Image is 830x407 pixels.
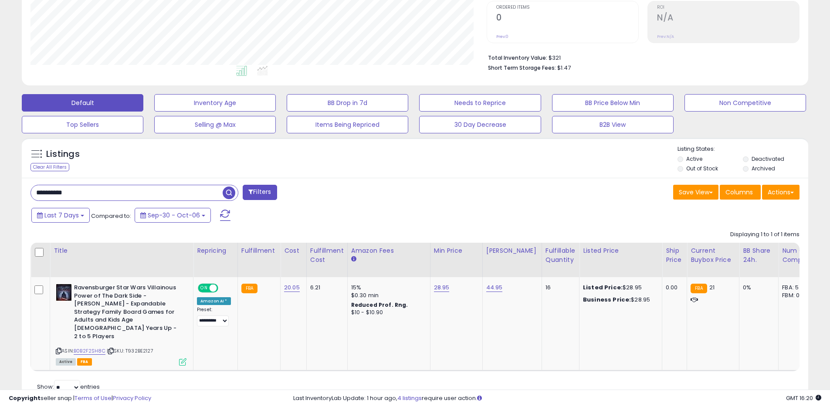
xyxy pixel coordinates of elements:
[9,394,151,403] div: seller snap | |
[351,246,427,255] div: Amazon Fees
[113,394,151,402] a: Privacy Policy
[107,347,153,354] span: | SKU: T932BE2127
[243,185,277,200] button: Filters
[197,246,234,255] div: Repricing
[351,255,356,263] small: Amazon Fees.
[310,284,341,292] div: 6.21
[720,185,761,200] button: Columns
[545,246,576,265] div: Fulfillable Quantity
[684,94,806,112] button: Non Competitive
[552,94,674,112] button: BB Price Below Min
[148,211,200,220] span: Sep-30 - Oct-06
[752,165,775,172] label: Archived
[434,246,479,255] div: Min Price
[46,148,80,160] h5: Listings
[284,283,300,292] a: 20.05
[486,246,538,255] div: [PERSON_NAME]
[486,283,503,292] a: 44.95
[199,285,210,292] span: ON
[545,284,573,292] div: 16
[583,283,623,292] b: Listed Price:
[691,284,707,293] small: FBA
[197,307,231,326] div: Preset:
[583,296,655,304] div: $28.95
[743,246,775,265] div: BB Share 24h.
[22,94,143,112] button: Default
[583,246,658,255] div: Listed Price
[434,283,450,292] a: 28.95
[709,283,715,292] span: 21
[31,208,90,223] button: Last 7 Days
[691,246,735,265] div: Current Buybox Price
[673,185,718,200] button: Save View
[293,394,821,403] div: Last InventoryLab Update: 1 hour ago, require user action.
[351,301,408,309] b: Reduced Prof. Rng.
[752,155,784,163] label: Deactivated
[241,284,257,293] small: FBA
[488,54,547,61] b: Total Inventory Value:
[496,34,508,39] small: Prev: 0
[557,64,571,72] span: $1.47
[782,292,811,299] div: FBM: 0
[730,231,800,239] div: Displaying 1 to 1 of 1 items
[686,155,702,163] label: Active
[743,284,772,292] div: 0%
[583,284,655,292] div: $28.95
[74,347,105,355] a: B0B2F2SH8C
[217,285,231,292] span: OFF
[725,188,753,197] span: Columns
[154,116,276,133] button: Selling @ Max
[287,94,408,112] button: BB Drop in 7d
[552,116,674,133] button: B2B View
[782,246,814,265] div: Num of Comp.
[22,116,143,133] button: Top Sellers
[287,116,408,133] button: Items Being Repriced
[666,246,683,265] div: Ship Price
[351,292,423,299] div: $0.30 min
[666,284,680,292] div: 0.00
[56,284,186,365] div: ASIN:
[686,165,718,172] label: Out of Stock
[197,297,231,305] div: Amazon AI *
[56,358,76,366] span: All listings currently available for purchase on Amazon
[488,64,556,71] b: Short Term Storage Fees:
[77,358,92,366] span: FBA
[678,145,808,153] p: Listing States:
[583,295,631,304] b: Business Price:
[284,246,303,255] div: Cost
[37,383,100,391] span: Show: entries
[657,13,799,24] h2: N/A
[657,5,799,10] span: ROI
[351,309,423,316] div: $10 - $10.90
[496,13,638,24] h2: 0
[54,246,190,255] div: Title
[74,284,180,343] b: Ravensburger Star Wars Villainous Power of The Dark Side - [PERSON_NAME] - Expandable Strategy Fa...
[762,185,800,200] button: Actions
[419,94,541,112] button: Needs to Reprice
[786,394,821,402] span: 2025-10-14 16:20 GMT
[9,394,41,402] strong: Copyright
[782,284,811,292] div: FBA: 5
[496,5,638,10] span: Ordered Items
[91,212,131,220] span: Compared to:
[154,94,276,112] button: Inventory Age
[488,52,793,62] li: $321
[241,246,277,255] div: Fulfillment
[657,34,674,39] small: Prev: N/A
[44,211,79,220] span: Last 7 Days
[419,116,541,133] button: 30 Day Decrease
[135,208,211,223] button: Sep-30 - Oct-06
[56,284,72,301] img: 41HjZazs3PL._SL40_.jpg
[351,284,423,292] div: 15%
[30,163,69,171] div: Clear All Filters
[310,246,344,265] div: Fulfillment Cost
[75,394,112,402] a: Terms of Use
[397,394,422,402] a: 4 listings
